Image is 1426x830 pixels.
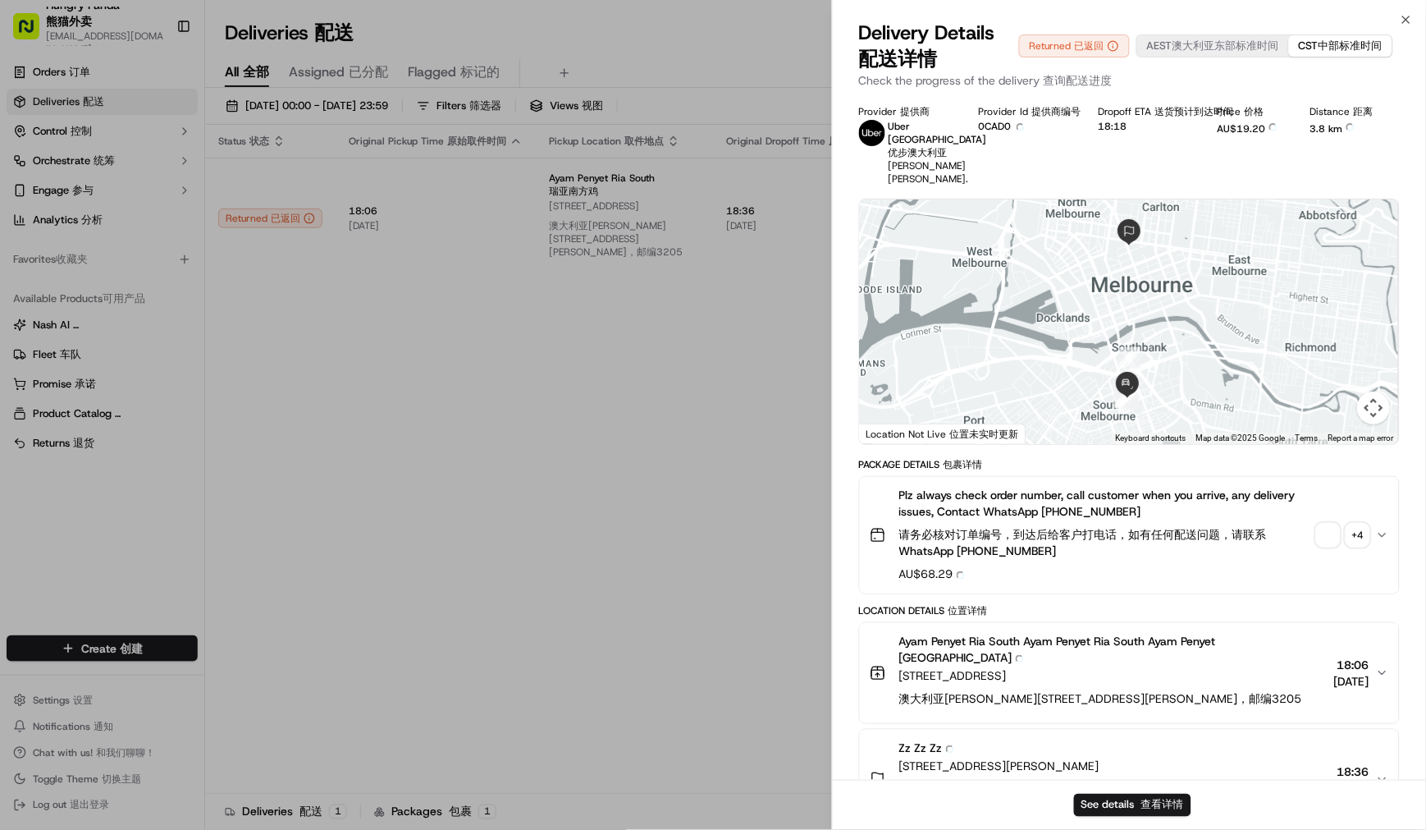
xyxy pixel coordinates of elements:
button: AEST [1137,35,1289,57]
button: +4 [1317,524,1369,547]
span: Map data ©2025 Google [1196,433,1286,443]
div: Location Details [859,604,1400,617]
input: Got a question? Start typing here... [43,106,295,123]
div: Returned [1019,34,1130,57]
span: 提供商 [901,105,930,118]
span: 优步澳大利亚 [889,146,948,159]
button: Start new chat [279,162,299,181]
div: We're available if you need us! [74,173,226,186]
div: Location Not Live [860,424,1026,444]
span: [PERSON_NAME] [51,255,133,268]
button: Map camera controls [1358,392,1391,424]
button: 0CAD0 [979,120,1030,138]
span: 位置未实时更新 [950,428,1019,441]
span: [STREET_ADDRESS] [899,667,1328,713]
button: See details 查看详情 [1074,794,1191,817]
button: Keyboard shortcuts [1116,433,1186,444]
div: 💻 [139,369,152,382]
p: Uber [GEOGRAPHIC_DATA] [889,120,987,159]
p: Check the progress of the delivery [859,72,1400,89]
div: Package Details [859,458,1400,471]
span: AU$68.29 [899,566,1310,584]
span: 价格 [1245,105,1264,118]
a: 📗Knowledge Base [10,360,132,390]
span: 请务必核对订单编号，到达后给客户打电话，如有任何配送问题，请联系WhatsApp [PHONE_NUMBER] [899,527,1267,558]
a: Terms (opens in new tab) [1296,433,1319,443]
span: [PERSON_NAME]. [889,172,969,186]
div: 18:18 [1098,120,1191,133]
span: Pylon [163,407,199,420]
img: Bea Lacdao [16,283,43,310]
span: Plz always check order number, call customer when you arrive, any delivery issues, Contact WhatsA... [899,487,1310,566]
span: [DATE] [1334,673,1369,690]
div: Start new chat [74,157,269,173]
img: Nash [16,16,49,49]
button: CST [1289,35,1392,57]
div: 3.8 km [1310,120,1373,138]
span: • [136,255,142,268]
a: Open this area in Google Maps (opens a new window) [864,423,918,444]
div: Past conversations [16,213,110,227]
div: + 4 [1346,524,1369,547]
span: 18:06 [1334,657,1369,673]
img: 1736555255976-a54dd68f-1ca7-489b-9aae-adbdc363a1c4 [33,255,46,268]
span: 中部标准时间 [1319,39,1383,53]
div: 📗 [16,369,30,382]
span: [STREET_ADDRESS][PERSON_NAME] [899,758,1328,820]
span: 距离 [1354,105,1373,118]
span: 位置详情 [948,604,988,617]
button: Returned 已返回 [1019,34,1130,57]
span: 送货预计到达时间 [1154,105,1233,118]
img: Google [864,423,918,444]
div: 2 [1120,347,1141,369]
img: 1736555255976-a54dd68f-1ca7-489b-9aae-adbdc363a1c4 [16,157,46,186]
span: Knowledge Base [33,367,126,383]
img: Asif Zaman Khan [16,239,43,265]
span: 8月19日 [145,299,184,312]
button: See all [254,210,299,230]
p: Welcome 👋 [16,66,299,92]
span: 提供商编号 [1032,105,1081,118]
div: Distance [1310,105,1373,118]
span: Ayam Penyet Ria South Ayam Penyet Ria South Ayam Penyet [GEOGRAPHIC_DATA] [899,633,1328,667]
a: 💻API Documentation [132,360,270,390]
span: [PERSON_NAME] [889,159,969,186]
img: uber-new-logo.jpeg [859,120,885,146]
button: Zz Zz Zz[STREET_ADDRESS][PERSON_NAME]18:36 [860,730,1399,830]
div: Provider Id [979,105,1072,118]
span: 查询配送进度 [1044,73,1113,88]
span: • [136,299,142,312]
span: 8月27日 [145,255,184,268]
button: Ayam Penyet Ria South Ayam Penyet Ria South Ayam Penyet [GEOGRAPHIC_DATA][STREET_ADDRESS]澳大利亚[PER... [860,623,1399,723]
a: Powered byPylon [116,406,199,420]
div: Provider [859,105,953,118]
img: 1727276513143-84d647e1-66c0-4f92-a045-3c9f9f5dfd92 [34,157,64,186]
span: API Documentation [155,367,263,383]
div: Dropoff ETA [1098,105,1191,118]
span: 配送详情 [859,46,938,72]
span: [PERSON_NAME] [51,299,133,312]
div: AU$19.20 [1218,120,1284,138]
button: Plz always check order number, call customer when you arrive, any delivery issues, Contact WhatsA... [860,477,1399,594]
span: 查看详情 [1141,798,1184,812]
span: 已返回 [1075,39,1104,53]
span: 澳大利亚东部标准时间 [1172,39,1279,53]
span: 包裹详情 [944,458,983,471]
span: 18:36 [1334,764,1369,780]
a: Report a map error [1328,433,1394,443]
div: Price [1218,105,1284,118]
span: 澳大利亚[PERSON_NAME][STREET_ADDRESS][PERSON_NAME]，邮编3205 [899,691,1302,706]
span: Zz Zz Zz [899,740,961,758]
span: Delivery Details [859,20,1019,72]
img: 1736555255976-a54dd68f-1ca7-489b-9aae-adbdc363a1c4 [33,300,46,313]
